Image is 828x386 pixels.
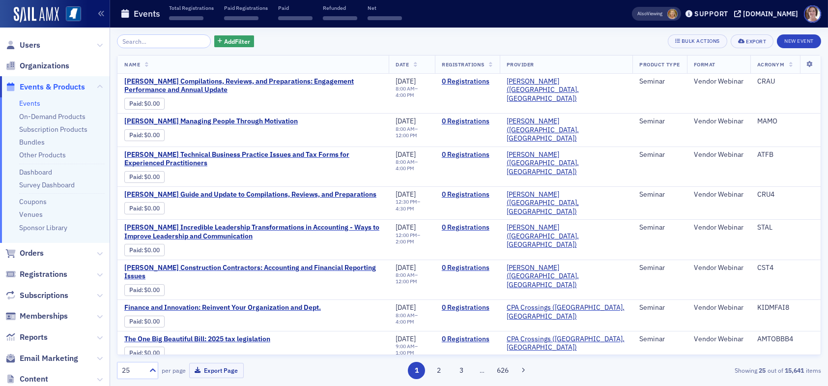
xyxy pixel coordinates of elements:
a: 0 Registrations [442,150,493,159]
a: Paid [129,286,142,294]
time: 12:30 PM [396,198,417,205]
span: Surgent (Radnor, PA) [507,77,626,103]
a: 0 Registrations [442,190,493,199]
span: : [129,318,144,325]
span: [DATE] [396,117,416,125]
div: Seminar [639,190,680,199]
span: : [129,286,144,294]
div: KIDMFAI8 [757,303,814,312]
time: 4:00 PM [396,318,414,325]
div: 25 [122,365,143,376]
label: per page [162,366,186,375]
a: Events [19,99,40,108]
span: Finance and Innovation: Reinvent Your Organization and Dept. [124,303,321,312]
div: Seminar [639,335,680,344]
div: Vendor Webinar [694,303,743,312]
time: 12:00 PM [396,132,417,139]
span: Events & Products [20,82,85,92]
a: Bundles [19,138,45,147]
input: Search… [117,34,211,48]
a: [PERSON_NAME] ([GEOGRAPHIC_DATA], [GEOGRAPHIC_DATA]) [507,223,626,249]
span: [DATE] [396,150,416,159]
a: Paid [129,173,142,180]
span: : [129,246,144,254]
div: MAMO [757,117,814,126]
p: Paid [278,4,313,11]
a: [PERSON_NAME] ([GEOGRAPHIC_DATA], [GEOGRAPHIC_DATA]) [507,77,626,103]
div: Seminar [639,150,680,159]
a: Sponsor Library [19,223,67,232]
time: 8:00 AM [396,158,415,165]
span: CPA Crossings (Rochester, MI) [507,303,626,321]
a: Memberships [5,311,68,322]
div: Showing out of items [593,366,821,375]
a: Subscriptions [5,290,68,301]
a: [PERSON_NAME] Incredible Leadership Transformations in Accounting - Ways to Improve Leadership an... [124,223,382,240]
span: $0.00 [144,318,160,325]
button: 1 [408,362,425,379]
a: 0 Registrations [442,303,493,312]
time: 4:00 PM [396,91,414,98]
a: Dashboard [19,168,52,177]
span: : [129,349,144,356]
span: $0.00 [144,100,160,107]
div: Vendor Webinar [694,117,743,126]
time: 8:00 AM [396,85,415,92]
span: Ellen Vaughn [667,9,678,19]
span: Surgent (Radnor, PA) [507,150,626,177]
span: Surgent's Managing People Through Motivation [124,117,298,126]
strong: 25 [757,366,768,375]
div: CRAU [757,77,814,86]
button: 3 [453,362,470,379]
a: Coupons [19,197,47,206]
span: Name [124,61,140,68]
strong: 15,641 [783,366,806,375]
a: Content [5,374,48,385]
span: [DATE] [396,190,416,199]
a: CPA Crossings ([GEOGRAPHIC_DATA], [GEOGRAPHIC_DATA]) [507,335,626,352]
span: Surgent (Radnor, PA) [507,264,626,290]
div: Bulk Actions [682,38,720,44]
span: Product Type [639,61,680,68]
span: $0.00 [144,246,160,254]
a: Survey Dashboard [19,180,75,189]
h1: Events [134,8,160,20]
div: Paid: 0 - $0 [124,171,165,183]
a: 0 Registrations [442,223,493,232]
span: Subscriptions [20,290,68,301]
span: Acronym [757,61,785,68]
span: Email Marketing [20,353,78,364]
span: Format [694,61,715,68]
span: ‌ [278,16,313,20]
button: Export Page [189,363,244,378]
span: ‌ [323,16,357,20]
a: View Homepage [59,6,81,23]
button: AddFilter [214,35,255,48]
a: [PERSON_NAME] Compilations, Reviews, and Preparations: Engagement Performance and Annual Update [124,77,382,94]
div: Paid: 0 - $0 [124,98,165,110]
span: ‌ [368,16,402,20]
time: 9:00 AM [396,343,415,350]
a: CPA Crossings ([GEOGRAPHIC_DATA], [GEOGRAPHIC_DATA]) [507,303,626,321]
span: Profile [804,5,821,23]
a: [PERSON_NAME] ([GEOGRAPHIC_DATA], [GEOGRAPHIC_DATA]) [507,264,626,290]
span: [DATE] [396,263,416,272]
span: [DATE] [396,303,416,312]
div: Paid: 0 - $0 [124,244,165,256]
a: Organizations [5,60,69,71]
a: 0 Registrations [442,264,493,272]
div: ATFB [757,150,814,159]
time: 4:30 PM [396,205,414,212]
time: 8:00 AM [396,312,415,319]
span: [DATE] [396,77,416,86]
div: Paid: 0 - $0 [124,284,165,296]
span: Registrations [442,61,485,68]
a: [PERSON_NAME] Managing People Through Motivation [124,117,298,126]
a: [PERSON_NAME] ([GEOGRAPHIC_DATA], [GEOGRAPHIC_DATA]) [507,117,626,143]
a: [PERSON_NAME] ([GEOGRAPHIC_DATA], [GEOGRAPHIC_DATA]) [507,190,626,216]
div: CRU4 [757,190,814,199]
div: Seminar [639,77,680,86]
a: Paid [129,100,142,107]
a: The One Big Beautiful Bill: 2025 tax legislation [124,335,289,344]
